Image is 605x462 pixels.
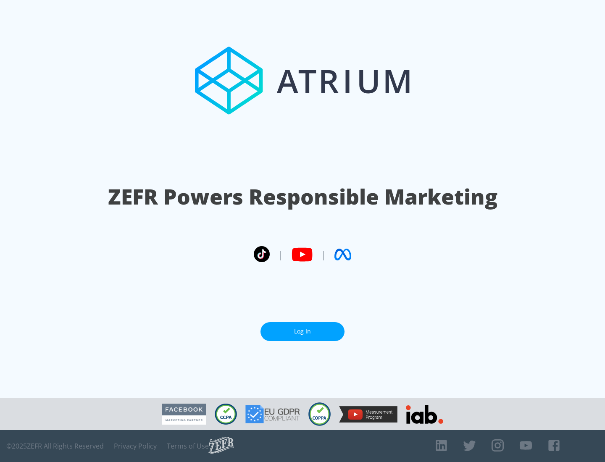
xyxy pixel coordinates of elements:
img: YouTube Measurement Program [339,406,397,423]
img: GDPR Compliant [245,405,300,423]
img: CCPA Compliant [215,404,237,425]
img: COPPA Compliant [308,402,331,426]
a: Privacy Policy [114,442,157,450]
span: © 2025 ZEFR All Rights Reserved [6,442,104,450]
img: Facebook Marketing Partner [162,404,206,425]
h1: ZEFR Powers Responsible Marketing [108,182,497,211]
a: Log In [260,322,345,341]
span: | [278,248,283,261]
img: IAB [406,405,443,424]
a: Terms of Use [167,442,209,450]
span: | [321,248,326,261]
